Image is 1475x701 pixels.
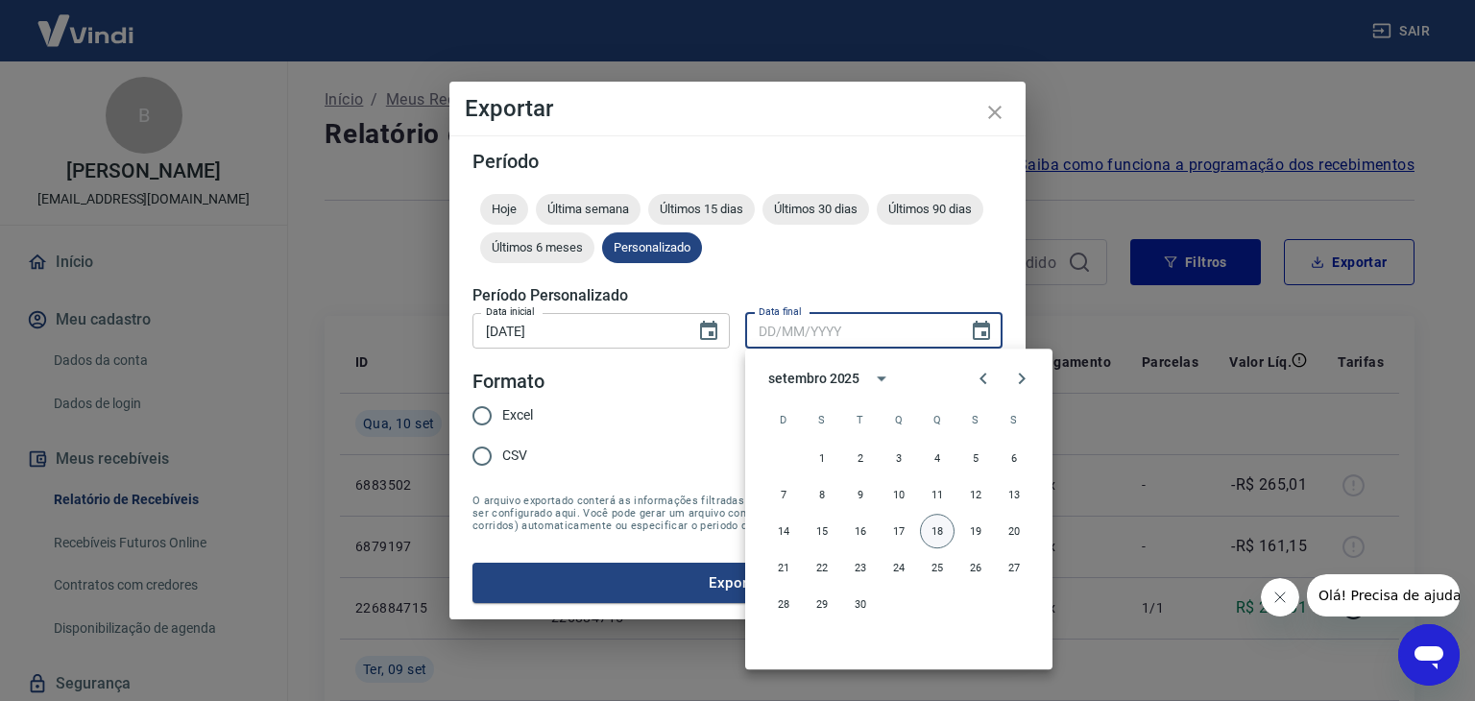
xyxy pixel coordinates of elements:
[766,550,801,585] button: 21
[805,587,839,621] button: 29
[843,550,878,585] button: 23
[1003,359,1041,398] button: Next month
[689,312,728,350] button: Choose date, selected date is 1 de jan de 2025
[997,441,1031,475] button: 6
[882,550,916,585] button: 24
[762,202,869,216] span: Últimos 30 dias
[882,441,916,475] button: 3
[502,405,533,425] span: Excel
[648,194,755,225] div: Últimos 15 dias
[997,514,1031,548] button: 20
[472,563,1003,603] button: Exportar
[766,587,801,621] button: 28
[972,89,1018,135] button: close
[1261,578,1299,616] iframe: Fechar mensagem
[958,477,993,512] button: 12
[920,477,955,512] button: 11
[502,446,527,466] span: CSV
[882,477,916,512] button: 10
[997,477,1031,512] button: 13
[766,514,801,548] button: 14
[472,495,1003,532] span: O arquivo exportado conterá as informações filtradas na tela anterior com exceção do período que ...
[877,194,983,225] div: Últimos 90 dias
[997,400,1031,439] span: sábado
[602,232,702,263] div: Personalizado
[843,587,878,621] button: 30
[472,152,1003,171] h5: Período
[472,368,544,396] legend: Formato
[536,202,641,216] span: Última semana
[1398,624,1460,686] iframe: Botão para abrir a janela de mensagens
[480,194,528,225] div: Hoje
[465,97,1010,120] h4: Exportar
[805,400,839,439] span: segunda-feira
[805,441,839,475] button: 1
[480,232,594,263] div: Últimos 6 meses
[882,514,916,548] button: 17
[843,514,878,548] button: 16
[958,514,993,548] button: 19
[865,362,898,395] button: calendar view is open, switch to year view
[745,313,955,349] input: DD/MM/YYYY
[766,400,801,439] span: domingo
[759,304,802,319] label: Data final
[877,202,983,216] span: Últimos 90 dias
[958,441,993,475] button: 5
[768,369,859,389] div: setembro 2025
[920,400,955,439] span: quinta-feira
[964,359,1003,398] button: Previous month
[805,477,839,512] button: 8
[805,550,839,585] button: 22
[12,13,161,29] span: Olá! Precisa de ajuda?
[472,286,1003,305] h5: Período Personalizado
[602,240,702,254] span: Personalizado
[843,477,878,512] button: 9
[920,514,955,548] button: 18
[480,202,528,216] span: Hoje
[882,400,916,439] span: quarta-feira
[962,312,1001,350] button: Choose date
[920,550,955,585] button: 25
[480,240,594,254] span: Últimos 6 meses
[805,514,839,548] button: 15
[472,313,682,349] input: DD/MM/YYYY
[958,550,993,585] button: 26
[762,194,869,225] div: Últimos 30 dias
[1307,574,1460,616] iframe: Mensagem da empresa
[958,400,993,439] span: sexta-feira
[997,550,1031,585] button: 27
[648,202,755,216] span: Últimos 15 dias
[843,400,878,439] span: terça-feira
[843,441,878,475] button: 2
[766,477,801,512] button: 7
[920,441,955,475] button: 4
[536,194,641,225] div: Última semana
[486,304,535,319] label: Data inicial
